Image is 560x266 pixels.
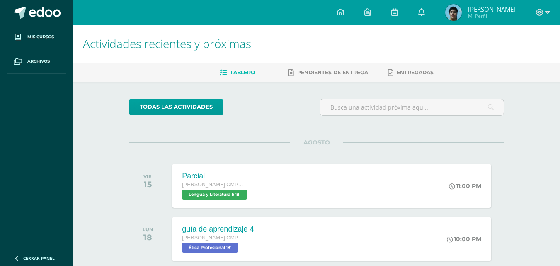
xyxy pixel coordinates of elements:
[230,69,255,76] span: Tablero
[447,235,481,243] div: 10:00 PM
[83,36,251,51] span: Actividades recientes y próximas
[445,4,462,21] img: ea0febeb32e4474bd59c3084081137e4.png
[397,69,434,76] span: Entregadas
[182,172,249,181] div: Parcial
[27,58,50,65] span: Archivos
[143,227,153,232] div: LUN
[449,182,481,190] div: 11:00 PM
[129,99,223,115] a: todas las Actividades
[182,190,247,200] span: Lengua y Literatura 5 'B'
[7,49,66,74] a: Archivos
[23,255,55,261] span: Cerrar panel
[182,182,244,188] span: [PERSON_NAME] CMP Bachillerato en CCLL con Orientación en Computación
[288,66,368,79] a: Pendientes de entrega
[297,69,368,76] span: Pendientes de entrega
[320,99,504,115] input: Busca una actividad próxima aquí...
[468,12,516,20] span: Mi Perfil
[27,34,54,40] span: Mis cursos
[182,235,244,241] span: [PERSON_NAME] CMP Bachillerato en CCLL con Orientación en Computación
[143,232,153,242] div: 18
[143,173,152,179] div: VIE
[220,66,255,79] a: Tablero
[290,139,343,146] span: AGOSTO
[182,225,254,234] div: guía de aprendizaje 4
[388,66,434,79] a: Entregadas
[468,5,516,13] span: [PERSON_NAME]
[143,179,152,189] div: 15
[7,25,66,49] a: Mis cursos
[182,243,238,253] span: Ética Profesional 'B'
